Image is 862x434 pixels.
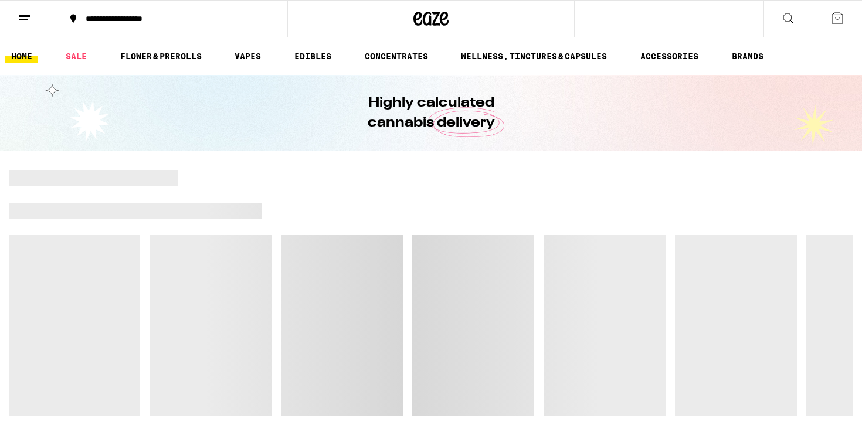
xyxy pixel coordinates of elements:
a: FLOWER & PREROLLS [114,49,208,63]
button: BRANDS [726,49,769,63]
a: WELLNESS, TINCTURES & CAPSULES [455,49,613,63]
h1: Highly calculated cannabis delivery [334,93,528,133]
a: EDIBLES [289,49,337,63]
a: HOME [5,49,38,63]
a: CONCENTRATES [359,49,434,63]
a: VAPES [229,49,267,63]
a: SALE [60,49,93,63]
a: ACCESSORIES [634,49,704,63]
